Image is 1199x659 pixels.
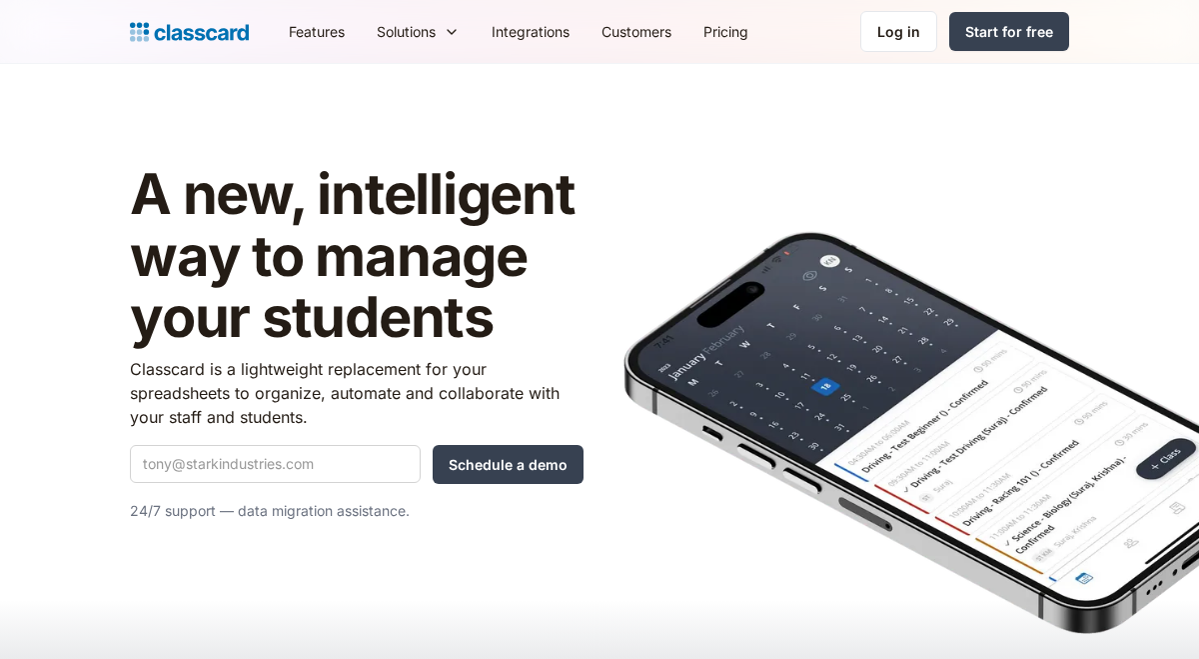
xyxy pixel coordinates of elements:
[377,21,436,42] div: Solutions
[877,21,920,42] div: Log in
[130,357,584,429] p: Classcard is a lightweight replacement for your spreadsheets to organize, automate and collaborat...
[433,445,584,484] input: Schedule a demo
[130,445,421,483] input: tony@starkindustries.com
[949,12,1069,51] a: Start for free
[687,9,764,54] a: Pricing
[860,11,937,52] a: Log in
[273,9,361,54] a: Features
[476,9,586,54] a: Integrations
[965,21,1053,42] div: Start for free
[130,164,584,349] h1: A new, intelligent way to manage your students
[586,9,687,54] a: Customers
[130,18,249,46] a: Logo
[130,499,584,523] p: 24/7 support — data migration assistance.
